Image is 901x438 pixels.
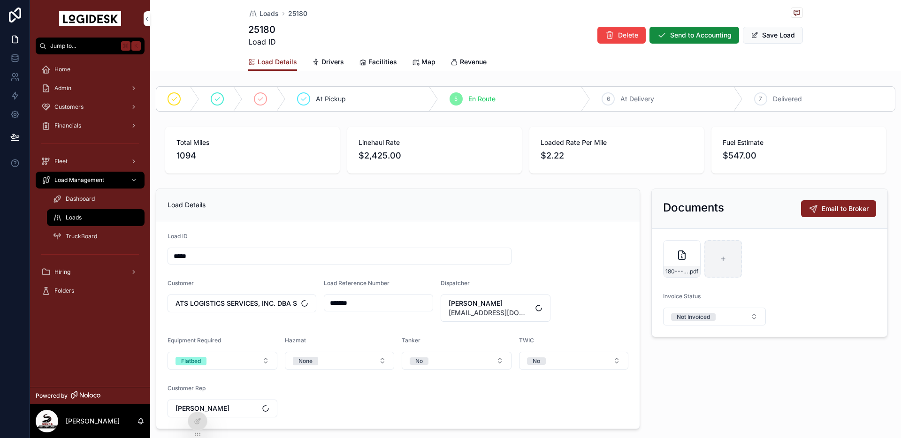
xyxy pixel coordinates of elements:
[36,172,145,189] a: Load Management
[723,149,875,162] span: $547.00
[176,404,229,413] span: [PERSON_NAME]
[450,53,487,72] a: Revenue
[415,357,423,365] div: No
[298,357,313,365] div: None
[66,233,97,240] span: TruckBoard
[54,84,71,92] span: Admin
[66,416,120,426] p: [PERSON_NAME]
[533,357,540,365] div: No
[368,57,397,67] span: Facilities
[677,313,710,321] div: Not Invoiced
[285,337,306,344] span: Hazmat
[54,158,68,165] span: Fleet
[260,9,279,18] span: Loads
[519,337,534,344] span: TWIC
[773,94,802,104] span: Delivered
[176,138,328,147] span: Total Miles
[248,23,276,36] h1: 25180
[258,57,297,67] span: Load Details
[723,138,875,147] span: Fuel Estimate
[168,233,188,240] span: Load ID
[441,295,550,322] button: Select Button
[449,299,531,308] span: [PERSON_NAME]
[54,268,70,276] span: Hiring
[359,149,511,162] span: $2,425.00
[47,209,145,226] a: Loads
[176,149,328,162] span: 1094
[36,153,145,170] a: Fleet
[248,9,279,18] a: Loads
[359,53,397,72] a: Facilities
[132,42,140,50] span: K
[285,352,395,370] button: Select Button
[412,53,435,72] a: Map
[663,308,766,325] button: Select Button
[541,138,693,147] span: Loaded Rate Per Mile
[663,293,701,300] span: Invoice Status
[36,117,145,134] a: Financials
[36,264,145,280] a: Hiring
[359,138,511,147] span: Linehaul Rate
[649,27,739,44] button: Send to Accounting
[324,279,389,287] span: Load Reference Number
[66,195,95,203] span: Dashboard
[665,268,688,275] span: 180---10-10-to-10-13---SUREWAY---2425.00
[54,122,81,129] span: Financials
[421,57,435,67] span: Map
[54,66,70,73] span: Home
[47,228,145,245] a: TruckBoard
[36,61,145,78] a: Home
[688,268,698,275] span: .pdf
[36,98,145,115] a: Customers
[519,352,629,370] button: Select Button
[36,38,145,54] button: Jump to...K
[468,94,496,104] span: En Route
[288,9,307,18] a: 25180
[759,95,762,103] span: 7
[181,357,201,365] div: Flatbed
[663,200,724,215] h2: Documents
[248,36,276,47] span: Load ID
[30,387,150,404] a: Powered by
[59,11,121,26] img: App logo
[449,308,531,317] span: [EMAIL_ADDRESS][DOMAIN_NAME]
[618,30,638,40] span: Delete
[316,94,346,104] span: At Pickup
[54,103,84,111] span: Customers
[36,392,68,400] span: Powered by
[822,204,869,213] span: Email to Broker
[50,42,117,50] span: Jump to...
[66,214,82,221] span: Loads
[168,400,277,417] button: Select Button
[743,27,803,44] button: Save Load
[54,176,104,184] span: Load Management
[168,279,194,287] span: Customer
[168,295,316,312] button: Select Button
[402,352,512,370] button: Select Button
[620,94,654,104] span: At Delivery
[801,200,876,217] button: Email to Broker
[54,287,74,295] span: Folders
[607,95,610,103] span: 6
[30,54,150,311] div: scrollable content
[176,299,297,308] span: ATS LOGISTICS SERVICES, INC. DBA SUREWAY TRANSPORTATION COMPANY & [PERSON_NAME] SPECIALIZED LOGIS...
[402,337,420,344] span: Tanker
[168,352,277,370] button: Select Button
[168,337,221,344] span: Equipment Required
[460,57,487,67] span: Revenue
[168,201,206,209] span: Load Details
[441,279,470,287] span: Dispatcher
[36,80,145,97] a: Admin
[670,30,732,40] span: Send to Accounting
[36,282,145,299] a: Folders
[454,95,458,103] span: 5
[541,149,693,162] span: $2.22
[597,27,646,44] button: Delete
[168,385,206,392] span: Customer Rep
[312,53,344,72] a: Drivers
[47,190,145,207] a: Dashboard
[248,53,297,71] a: Load Details
[321,57,344,67] span: Drivers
